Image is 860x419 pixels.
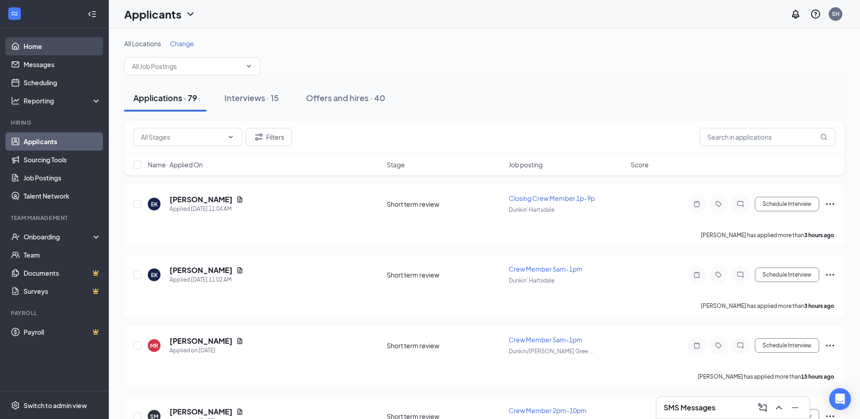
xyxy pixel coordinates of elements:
[170,195,233,205] h5: [PERSON_NAME]
[227,133,234,141] svg: ChevronDown
[801,373,834,380] b: 15 hours ago
[236,337,243,345] svg: Document
[24,232,93,241] div: Onboarding
[133,92,197,103] div: Applications · 79
[691,342,702,349] svg: Note
[24,264,101,282] a: DocumentsCrown
[24,401,87,410] div: Switch to admin view
[306,92,385,103] div: Offers and hires · 40
[790,402,801,413] svg: Minimize
[11,401,20,410] svg: Settings
[387,341,503,350] div: Short term review
[170,265,233,275] h5: [PERSON_NAME]
[141,132,224,142] input: All Stages
[236,267,243,274] svg: Document
[713,342,724,349] svg: Tag
[691,271,702,278] svg: Note
[755,400,770,415] button: ComposeMessage
[820,133,827,141] svg: MagnifyingGlass
[24,37,101,55] a: Home
[773,402,784,413] svg: ChevronUp
[387,200,503,209] div: Short term review
[829,388,851,410] div: Open Intercom Messenger
[509,206,554,213] span: Dunkin' Hartsdale
[124,39,161,48] span: All Locations
[24,282,101,300] a: SurveysCrown
[170,205,243,214] div: Applied [DATE] 11:04 AM
[735,200,746,208] svg: ChatInactive
[170,39,194,48] span: Change
[664,403,715,413] h3: SMS Messages
[87,10,97,19] svg: Collapse
[224,92,279,103] div: Interviews · 15
[788,400,802,415] button: Minimize
[713,271,724,278] svg: Tag
[825,269,836,280] svg: Ellipses
[509,265,583,273] span: Crew Member 5am-1pm
[245,63,253,70] svg: ChevronDown
[151,271,158,279] div: EK
[509,336,583,344] span: Crew Member 5am-1pm
[804,302,834,309] b: 3 hours ago
[170,275,243,284] div: Applied [DATE] 11:02 AM
[755,268,819,282] button: Schedule Interview
[24,169,101,187] a: Job Postings
[804,232,834,239] b: 3 hours ago
[11,309,99,317] div: Payroll
[701,231,836,239] p: [PERSON_NAME] has applied more than .
[24,151,101,169] a: Sourcing Tools
[825,340,836,351] svg: Ellipses
[236,408,243,415] svg: Document
[691,200,702,208] svg: Note
[509,194,595,202] span: Closing Crew Member 1p-9p
[24,132,101,151] a: Applicants
[24,55,101,73] a: Messages
[236,196,243,203] svg: Document
[185,9,196,19] svg: ChevronDown
[387,160,405,169] span: Stage
[151,200,158,208] div: EK
[755,338,819,353] button: Schedule Interview
[713,200,724,208] svg: Tag
[735,271,746,278] svg: ChatInactive
[825,199,836,209] svg: Ellipses
[700,128,836,146] input: Search in applications
[148,160,203,169] span: Name · Applied On
[24,187,101,205] a: Talent Network
[772,400,786,415] button: ChevronUp
[11,119,99,127] div: Hiring
[10,9,19,18] svg: WorkstreamLogo
[698,373,836,380] p: [PERSON_NAME] has applied more than .
[170,336,233,346] h5: [PERSON_NAME]
[790,9,801,19] svg: Notifications
[810,9,821,19] svg: QuestionInfo
[755,197,819,211] button: Schedule Interview
[509,348,593,355] span: Dunkin/[PERSON_NAME] Gree ...
[509,160,543,169] span: Job posting
[150,342,158,350] div: MR
[11,232,20,241] svg: UserCheck
[170,407,233,417] h5: [PERSON_NAME]
[11,214,99,222] div: Team Management
[246,128,292,146] button: Filter Filters
[24,96,102,105] div: Reporting
[24,246,101,264] a: Team
[253,132,264,142] svg: Filter
[832,10,840,18] div: SH
[509,406,587,414] span: Crew Member 2pm-10pm
[631,160,649,169] span: Score
[124,6,181,22] h1: Applicants
[701,302,836,310] p: [PERSON_NAME] has applied more than .
[11,96,20,105] svg: Analysis
[132,61,242,71] input: All Job Postings
[757,402,768,413] svg: ComposeMessage
[24,323,101,341] a: PayrollCrown
[509,277,554,284] span: Dunkin' Hartsdale
[24,73,101,92] a: Scheduling
[387,270,503,279] div: Short term review
[170,346,243,355] div: Applied on [DATE]
[735,342,746,349] svg: ChatInactive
